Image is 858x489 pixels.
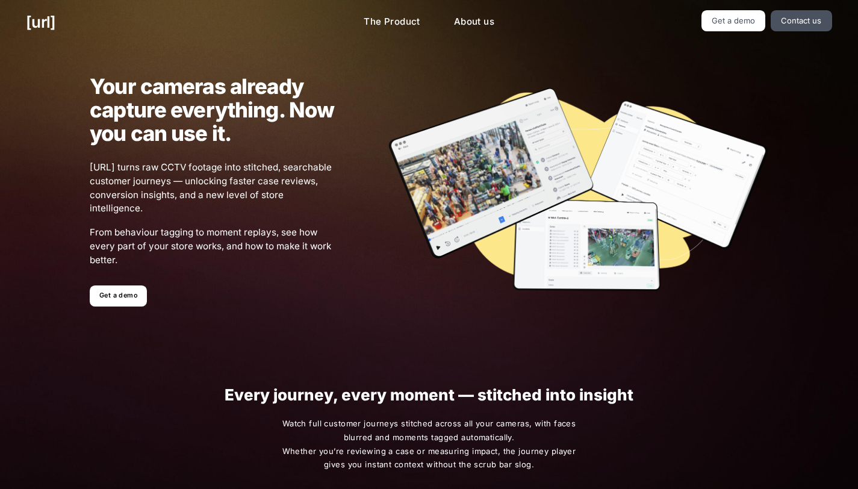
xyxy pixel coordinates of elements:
[771,10,832,31] a: Contact us
[444,10,504,34] a: About us
[279,417,579,472] span: Watch full customer journeys stitched across all your cameras, with faces blurred and moments tag...
[26,10,55,34] a: [URL]
[95,386,763,403] h1: Every journey, every moment — stitched into insight
[90,161,335,216] span: [URL] turns raw CCTV footage into stitched, searchable customer journeys — unlocking faster case ...
[90,285,147,307] a: Get a demo
[90,75,335,145] h1: Your cameras already capture everything. Now you can use it.
[90,226,335,267] span: From behaviour tagging to moment replays, see how every part of your store works, and how to make...
[701,10,766,31] a: Get a demo
[354,10,430,34] a: The Product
